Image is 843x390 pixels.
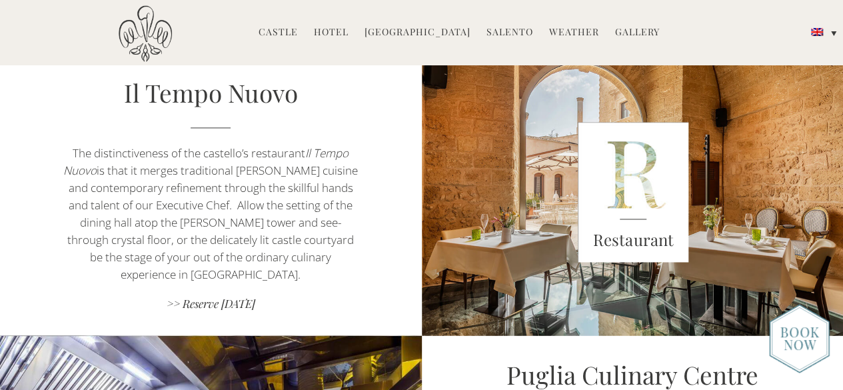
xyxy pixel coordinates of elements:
h3: Restaurant [578,228,688,252]
img: English [811,28,823,36]
a: >> Reserve [DATE] [63,296,359,314]
a: Castle [259,25,298,41]
img: new-booknow.png [769,304,830,373]
a: Salento [486,25,533,41]
p: The distinctiveness of the castello’s restaurant is that it merges traditional [PERSON_NAME] cuis... [63,145,359,283]
img: Castello di Ugento [119,5,172,62]
img: r_green.jpg [578,122,688,262]
a: [GEOGRAPHIC_DATA] [365,25,470,41]
i: Il Tempo Nuovo [63,145,349,178]
a: Weather [549,25,599,41]
a: Puglia Culinary Centre [506,357,758,390]
a: Gallery [615,25,660,41]
a: Hotel [314,25,349,41]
